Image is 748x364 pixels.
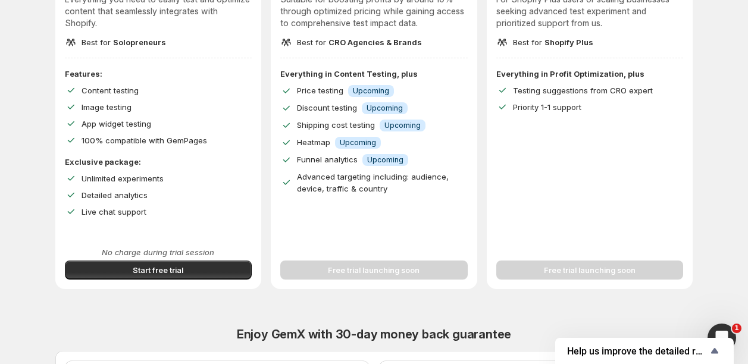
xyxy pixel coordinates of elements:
[65,246,252,258] p: No charge during trial session
[297,120,375,130] span: Shipping cost testing
[353,86,389,96] span: Upcoming
[133,264,183,276] span: Start free trial
[82,119,151,128] span: App widget testing
[367,155,403,165] span: Upcoming
[113,37,166,47] span: Solopreneurs
[82,136,207,145] span: 100% compatible with GemPages
[82,86,139,95] span: Content testing
[513,36,593,48] p: Best for
[513,102,581,112] span: Priority 1-1 support
[297,137,330,147] span: Heatmap
[65,261,252,280] button: Start free trial
[82,102,132,112] span: Image testing
[708,324,736,352] iframe: Intercom live chat
[297,36,422,48] p: Best for
[297,172,449,193] span: Advanced targeting including: audience, device, traffic & country
[544,37,593,47] span: Shopify Plus
[384,121,421,130] span: Upcoming
[732,324,741,333] span: 1
[340,138,376,148] span: Upcoming
[55,327,693,341] h2: Enjoy GemX with 30-day money back guarantee
[567,344,722,358] button: Show survey - Help us improve the detailed report for A/B campaigns
[65,68,252,80] p: Features:
[513,86,653,95] span: Testing suggestions from CRO expert
[367,103,403,113] span: Upcoming
[280,68,468,80] p: Everything in Content Testing, plus
[82,207,146,216] span: Live chat support
[82,36,166,48] p: Best for
[82,190,148,200] span: Detailed analytics
[496,68,684,80] p: Everything in Profit Optimization, plus
[297,86,343,95] span: Price testing
[82,174,164,183] span: Unlimited experiments
[65,156,252,168] p: Exclusive package:
[297,155,358,164] span: Funnel analytics
[328,37,422,47] span: CRO Agencies & Brands
[297,103,357,112] span: Discount testing
[567,346,708,357] span: Help us improve the detailed report for A/B campaigns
